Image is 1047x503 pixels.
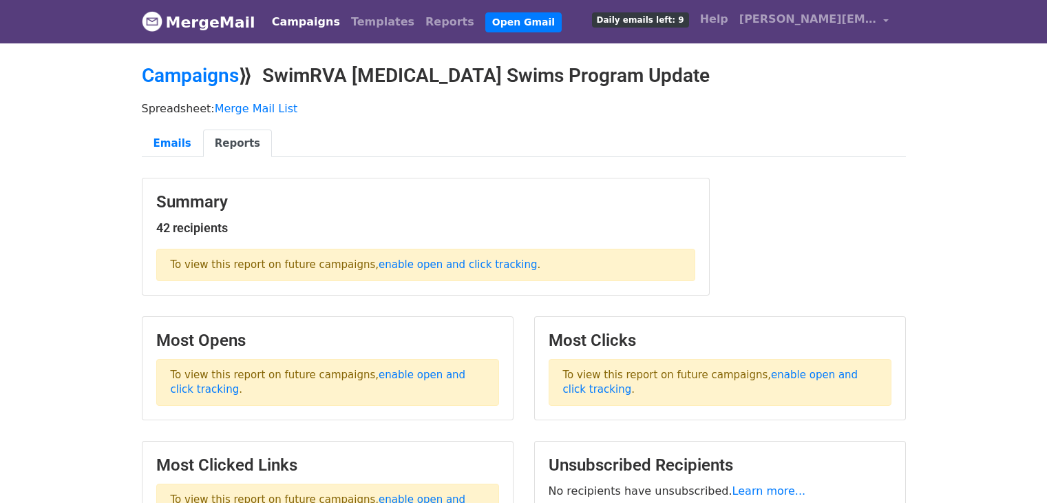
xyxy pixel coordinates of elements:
[485,12,562,32] a: Open Gmail
[203,130,272,158] a: Reports
[346,8,420,36] a: Templates
[549,455,891,475] h3: Unsubscribed Recipients
[142,101,906,116] p: Spreadsheet:
[379,258,537,271] a: enable open and click tracking
[549,331,891,351] h3: Most Clicks
[156,331,499,351] h3: Most Opens
[142,11,162,32] img: MergeMail logo
[142,64,906,88] h2: ⟫ SwimRVA [MEDICAL_DATA] Swims Program Update
[215,102,298,115] a: Merge Mail List
[156,192,695,212] h3: Summary
[739,11,877,28] span: [PERSON_NAME][EMAIL_ADDRESS][DOMAIN_NAME]
[156,359,499,406] p: To view this report on future campaigns, .
[549,359,891,406] p: To view this report on future campaigns, .
[156,220,695,236] h5: 42 recipients
[549,484,891,498] p: No recipients have unsubscribed.
[156,249,695,281] p: To view this report on future campaigns, .
[420,8,480,36] a: Reports
[266,8,346,36] a: Campaigns
[592,12,689,28] span: Daily emails left: 9
[142,8,255,37] a: MergeMail
[732,484,806,497] a: Learn more...
[142,64,239,87] a: Campaigns
[734,6,895,38] a: [PERSON_NAME][EMAIL_ADDRESS][DOMAIN_NAME]
[586,6,695,33] a: Daily emails left: 9
[695,6,734,33] a: Help
[142,130,203,158] a: Emails
[156,455,499,475] h3: Most Clicked Links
